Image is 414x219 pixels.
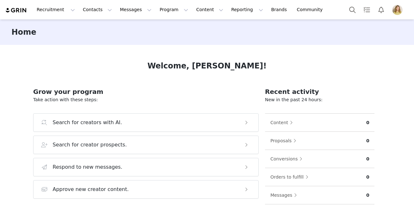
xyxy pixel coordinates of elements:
[53,186,129,193] h3: Approve new creator content.
[265,96,374,103] p: New in the past 24 hours:
[270,117,296,128] button: Content
[293,3,329,17] a: Community
[156,3,192,17] button: Program
[33,3,79,17] button: Recruitment
[5,7,27,13] img: grin logo
[366,192,369,199] p: 0
[192,3,227,17] button: Content
[265,87,374,96] h2: Recent activity
[270,172,312,182] button: Orders to fulfill
[33,96,259,103] p: Take action with these steps:
[392,5,403,15] img: c8aa1d20-61af-4ca9-9998-db069f45e205.jpeg
[366,119,369,126] p: 0
[270,136,300,146] button: Proposals
[33,180,259,199] button: Approve new creator content.
[11,26,36,38] h3: Home
[270,154,306,164] button: Conversions
[116,3,155,17] button: Messages
[53,119,122,126] h3: Search for creators with AI.
[388,5,409,15] button: Profile
[53,163,122,171] h3: Respond to new messages.
[374,3,388,17] button: Notifications
[53,141,127,149] h3: Search for creator prospects.
[270,190,300,200] button: Messages
[33,87,259,96] h2: Grow your program
[366,174,369,180] p: 0
[360,3,374,17] a: Tasks
[33,158,259,176] button: Respond to new messages.
[33,136,259,154] button: Search for creator prospects.
[147,60,267,72] h1: Welcome, [PERSON_NAME]!
[366,156,369,162] p: 0
[33,113,259,132] button: Search for creators with AI.
[79,3,116,17] button: Contacts
[345,3,359,17] button: Search
[267,3,292,17] a: Brands
[366,138,369,144] p: 0
[227,3,267,17] button: Reporting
